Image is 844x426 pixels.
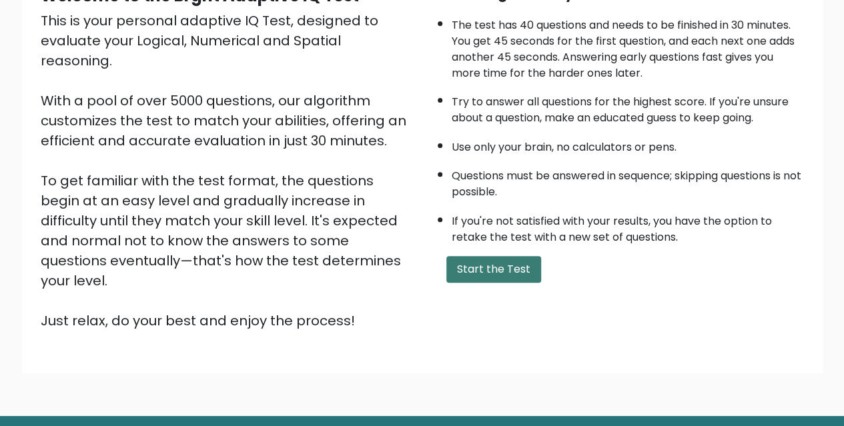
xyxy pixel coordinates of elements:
button: Start the Test [446,256,541,283]
li: Use only your brain, no calculators or pens. [452,133,804,155]
li: Try to answer all questions for the highest score. If you're unsure about a question, make an edu... [452,87,804,126]
li: The test has 40 questions and needs to be finished in 30 minutes. You get 45 seconds for the firs... [452,11,804,81]
li: Questions must be answered in sequence; skipping questions is not possible. [452,161,804,200]
div: This is your personal adaptive IQ Test, designed to evaluate your Logical, Numerical and Spatial ... [41,11,414,331]
li: If you're not satisfied with your results, you have the option to retake the test with a new set ... [452,207,804,245]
